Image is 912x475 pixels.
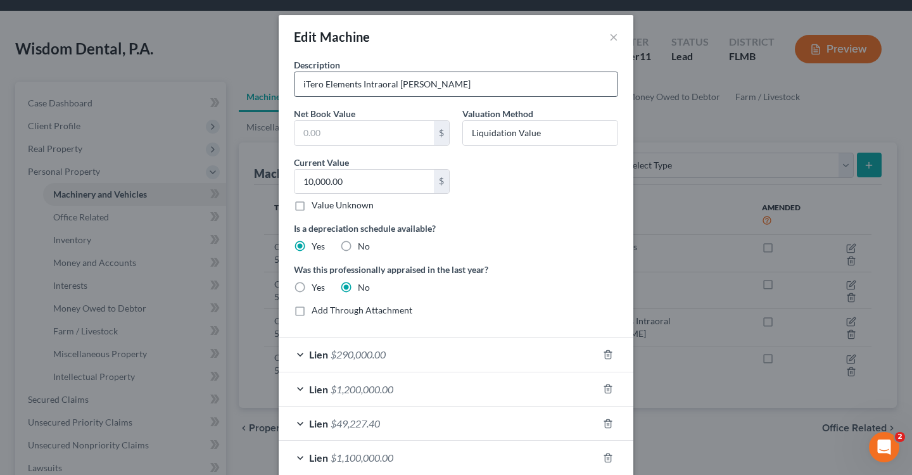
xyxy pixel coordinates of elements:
[294,72,617,96] input: Describe...
[434,121,449,145] div: $
[294,222,618,235] label: Is a depreciation schedule available?
[895,432,905,442] span: 2
[331,452,393,464] span: $1,100,000.00
[309,348,328,360] span: Lien
[463,121,617,145] input: --
[434,170,449,194] div: $
[294,156,349,169] label: Current Value
[462,107,533,120] label: Valuation Method
[294,58,340,72] label: Description
[312,240,325,253] label: Yes
[312,281,325,294] label: Yes
[331,348,386,360] span: $290,000.00
[331,383,393,395] span: $1,200,000.00
[294,121,434,145] input: 0.00
[312,304,412,317] label: Add Through Attachment
[309,383,328,395] span: Lien
[294,263,618,276] label: Was this professionally appraised in the last year?
[609,29,618,44] button: ×
[309,452,328,464] span: Lien
[358,281,370,294] label: No
[294,28,370,46] div: Edit Machine
[331,417,380,429] span: $49,227.40
[294,107,355,120] label: Net Book Value
[312,199,374,212] label: Value Unknown
[869,432,899,462] iframe: Intercom live chat
[358,240,370,253] label: No
[294,170,434,194] input: 0.00
[309,417,328,429] span: Lien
